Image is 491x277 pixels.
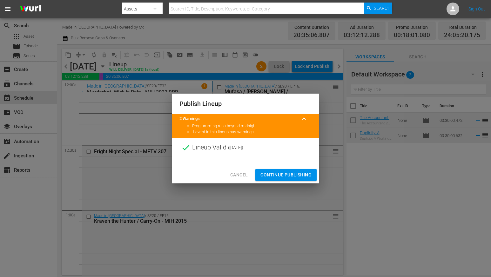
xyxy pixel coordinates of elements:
li: Programming runs beyond midnight [192,123,312,129]
button: Cancel [225,169,253,181]
button: keyboard_arrow_up [296,111,312,126]
span: Search [374,3,391,14]
title: 2 Warnings [179,116,296,122]
span: ( [DATE] ) [228,143,243,152]
span: menu [4,5,11,13]
span: Continue Publishing [260,171,312,179]
img: ans4CAIJ8jUAAAAAAAAAAAAAAAAAAAAAAAAgQb4GAAAAAAAAAAAAAAAAAAAAAAAAJMjXAAAAAAAAAAAAAAAAAAAAAAAAgAT5G... [15,2,46,16]
h2: Publish Lineup [179,99,312,109]
button: Continue Publishing [255,169,317,181]
span: Cancel [230,171,248,179]
span: keyboard_arrow_up [300,115,308,122]
div: Lineup Valid [172,138,319,157]
li: 1 event in this lineup has warnings. [192,129,312,135]
a: Sign Out [468,6,485,11]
